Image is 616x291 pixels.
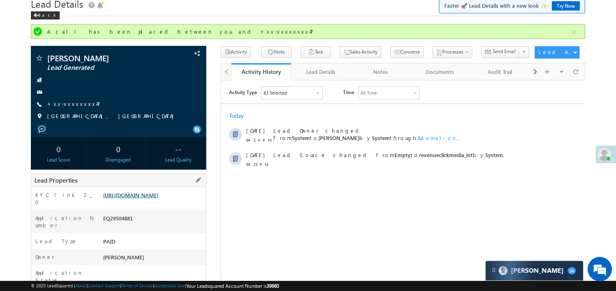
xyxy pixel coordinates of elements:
div: PAID [101,237,206,249]
label: Owner [35,253,54,261]
div: Sales Activity,Email Bounced,Email Link Clicked,Email Marked Spam,Email Opened & 78 more.. [41,6,102,19]
div: EQ29504881 [101,214,206,226]
button: Processes [432,46,472,58]
div: Documents [417,67,463,77]
img: d_60004797649_company_0_60004797649 [14,43,34,53]
span: Activity Type [8,6,36,18]
span: [PERSON_NAME] [47,54,156,62]
div: -- [153,141,204,156]
div: Back [31,11,60,19]
div: carter-dragCarter[PERSON_NAME]26 [485,261,584,281]
span: Send Email [493,48,516,55]
div: Chat with us now [42,43,136,53]
div: Lead Score [33,156,84,164]
div: Today [8,32,35,39]
a: Notes [351,63,411,80]
span: Time [122,6,133,18]
a: About [75,283,87,288]
a: Contact Support [88,283,120,288]
span: [PERSON_NAME] [97,54,138,61]
a: Lead Details [291,63,351,80]
div: 0 [93,141,144,156]
button: Task [300,46,331,58]
a: Activity History [231,63,291,80]
button: Note [261,46,292,58]
span: © 2025 LeadSquared | | | | | [31,282,279,290]
span: Lead Generated [47,64,156,72]
span: [DATE] [25,47,43,54]
span: 39660 [267,283,279,289]
span: Processes [443,49,463,55]
a: Try Now [552,1,580,11]
a: Terms of Service [121,283,153,288]
em: Start Chat [110,228,147,239]
span: System [71,54,89,61]
span: 04:54 PM [25,56,50,63]
button: Lead Actions [535,46,579,58]
div: 0 [33,141,84,156]
span: [DATE] [25,71,43,78]
div: A call has been placed between you and +xx-xxxxxxxx47 [47,28,571,35]
span: Lead Properties [35,176,78,184]
div: Lead Actions [538,48,573,56]
span: Your Leadsquared Account Number is [186,283,279,289]
a: Audit Trail [470,63,530,80]
button: Sales Activity [339,46,381,58]
span: Lead Owner changed from to by through . [52,47,238,61]
button: Activity [220,46,251,58]
div: Activity History [238,68,285,75]
label: Application Number [35,214,95,229]
button: Converse [390,46,424,58]
textarea: Type your message and hit 'Enter' [11,75,148,222]
a: [URL][DOMAIN_NAME] [103,192,158,198]
span: System [264,71,282,78]
span: System [151,54,169,61]
a: Documents [411,63,470,80]
span: [PERSON_NAME] [103,254,144,261]
img: carter-drag [491,267,497,273]
div: Lead Quality [153,156,204,164]
span: 26 [568,267,576,274]
button: Send Email [481,46,519,58]
a: Acceptable Use [154,283,185,288]
div: 83 Selected [43,9,66,16]
span: 04:23 PM [25,80,50,88]
div: All Time [140,9,156,16]
div: Notes [357,67,403,77]
label: Application Status [35,269,95,284]
span: revenueclickmedia_int [198,71,252,78]
label: KYC link 2_0 [35,191,95,206]
div: Audit Trail [477,67,523,77]
label: Lead Type [35,237,78,245]
span: Empty [174,71,190,78]
div: Minimize live chat window [133,4,153,24]
span: Automation [197,54,236,61]
a: +xx-xxxxxxxx47 [47,100,100,107]
span: Lead Source changed from to by . [52,71,283,78]
a: Back [31,11,64,18]
div: Disengaged [93,156,144,164]
span: Faster 🚀 Lead Details with a new look ✨ [444,2,580,10]
div: Lead Details [298,67,344,77]
span: [GEOGRAPHIC_DATA], [GEOGRAPHIC_DATA] [47,112,178,121]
